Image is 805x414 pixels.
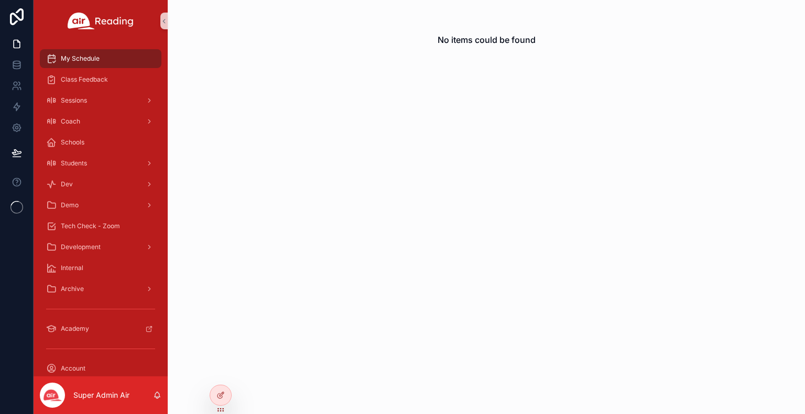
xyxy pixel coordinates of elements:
span: Account [61,364,85,373]
p: Super Admin Air [73,390,129,400]
span: Tech Check - Zoom [61,222,120,230]
span: Development [61,243,101,251]
span: Academy [61,325,89,333]
span: Internal [61,264,83,272]
a: Sessions [40,91,161,110]
a: Class Feedback [40,70,161,89]
span: Students [61,159,87,167]
div: scrollable content [34,42,168,376]
a: Dev [40,175,161,194]
span: Schools [61,138,84,147]
span: Archive [61,285,84,293]
a: Development [40,238,161,256]
a: Academy [40,319,161,338]
a: Account [40,359,161,378]
span: Dev [61,180,73,188]
span: Sessions [61,96,87,105]
span: Demo [61,201,79,209]
a: Coach [40,112,161,131]
img: App logo [68,13,134,29]
a: Archive [40,279,161,298]
span: Coach [61,117,80,126]
a: Students [40,154,161,173]
a: Internal [40,259,161,277]
a: Demo [40,196,161,215]
h2: No items could be found [438,33,536,46]
a: Schools [40,133,161,152]
span: My Schedule [61,54,100,63]
a: My Schedule [40,49,161,68]
a: Tech Check - Zoom [40,217,161,236]
span: Class Feedback [61,75,108,84]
